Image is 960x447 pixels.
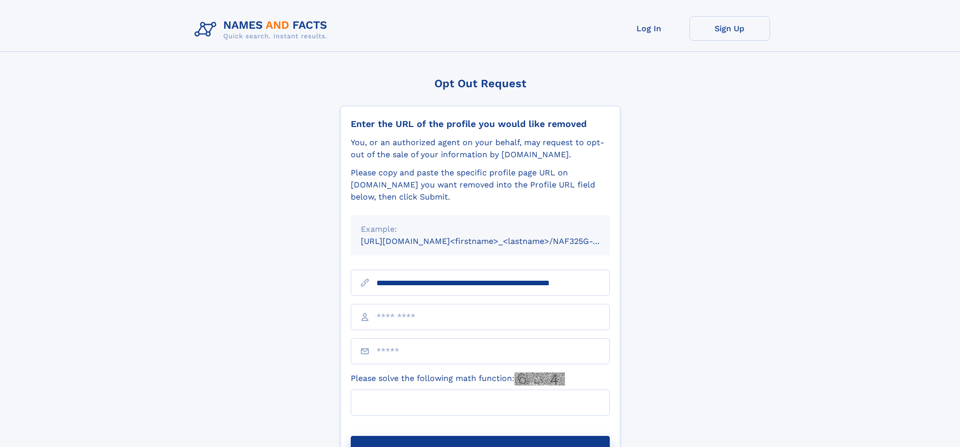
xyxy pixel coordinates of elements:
div: Enter the URL of the profile you would like removed [351,118,610,130]
img: Logo Names and Facts [190,16,336,43]
div: Please copy and paste the specific profile page URL on [DOMAIN_NAME] you want removed into the Pr... [351,167,610,203]
div: Example: [361,223,600,235]
div: Opt Out Request [340,77,620,90]
a: Sign Up [689,16,770,41]
div: You, or an authorized agent on your behalf, may request to opt-out of the sale of your informatio... [351,137,610,161]
label: Please solve the following math function: [351,372,565,386]
a: Log In [609,16,689,41]
small: [URL][DOMAIN_NAME]<firstname>_<lastname>/NAF325G-xxxxxxxx [361,236,629,246]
